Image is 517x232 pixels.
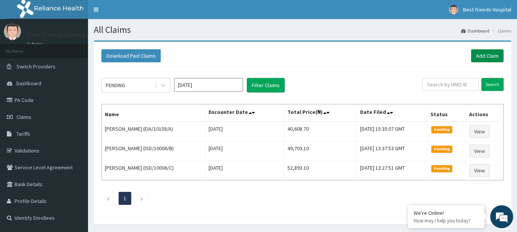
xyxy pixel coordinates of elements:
img: User Image [449,5,458,15]
a: Online [27,42,45,47]
div: PENDING [106,81,125,89]
a: View [469,164,490,177]
td: 40,608.70 [284,122,357,141]
td: [DATE] 15:35:07 GMT [357,122,427,141]
img: User Image [4,23,21,40]
th: Encounter Date [205,104,284,122]
td: [DATE] [205,122,284,141]
td: 52,893.10 [284,161,357,180]
td: [PERSON_NAME] (ISD/10006/B) [102,141,205,161]
th: Actions [466,104,504,122]
th: Status [427,104,466,122]
h1: All Claims [94,25,511,35]
span: Pending [431,146,452,153]
span: Claims [16,114,31,120]
span: Pending [431,126,452,133]
a: Next page [140,195,144,202]
span: Tariffs [16,130,30,137]
input: Search by HMO ID [422,78,479,91]
button: Filter Claims [247,78,285,92]
a: Dashboard [461,28,489,34]
th: Date Filed [357,104,427,122]
li: Claims [490,28,511,34]
div: We're Online! [414,209,479,216]
span: Best friends Hospital [463,6,511,13]
td: [PERSON_NAME] (EIA/10158/A) [102,122,205,141]
td: [DATE] [205,161,284,180]
td: [DATE] [205,141,284,161]
input: Select Month and Year [174,78,243,92]
input: Search [481,78,504,91]
p: How may I help you today? [414,217,479,224]
a: View [469,125,490,138]
td: [DATE] 13:37:53 GMT [357,141,427,161]
th: Total Price(₦) [284,104,357,122]
span: Switch Providers [16,63,55,70]
th: Name [102,104,205,122]
a: Previous page [106,195,110,202]
a: View [469,144,490,157]
td: [DATE] 13:27:51 GMT [357,161,427,180]
p: Best friends Hospital [27,31,90,38]
span: Dashboard [16,80,41,87]
a: Page 1 is your current page [124,195,126,202]
td: 49,703.10 [284,141,357,161]
button: Download Paid Claims [101,49,161,62]
span: Pending [431,165,452,172]
td: [PERSON_NAME] (ISD/10006/C) [102,161,205,180]
a: Add Claim [471,49,504,62]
